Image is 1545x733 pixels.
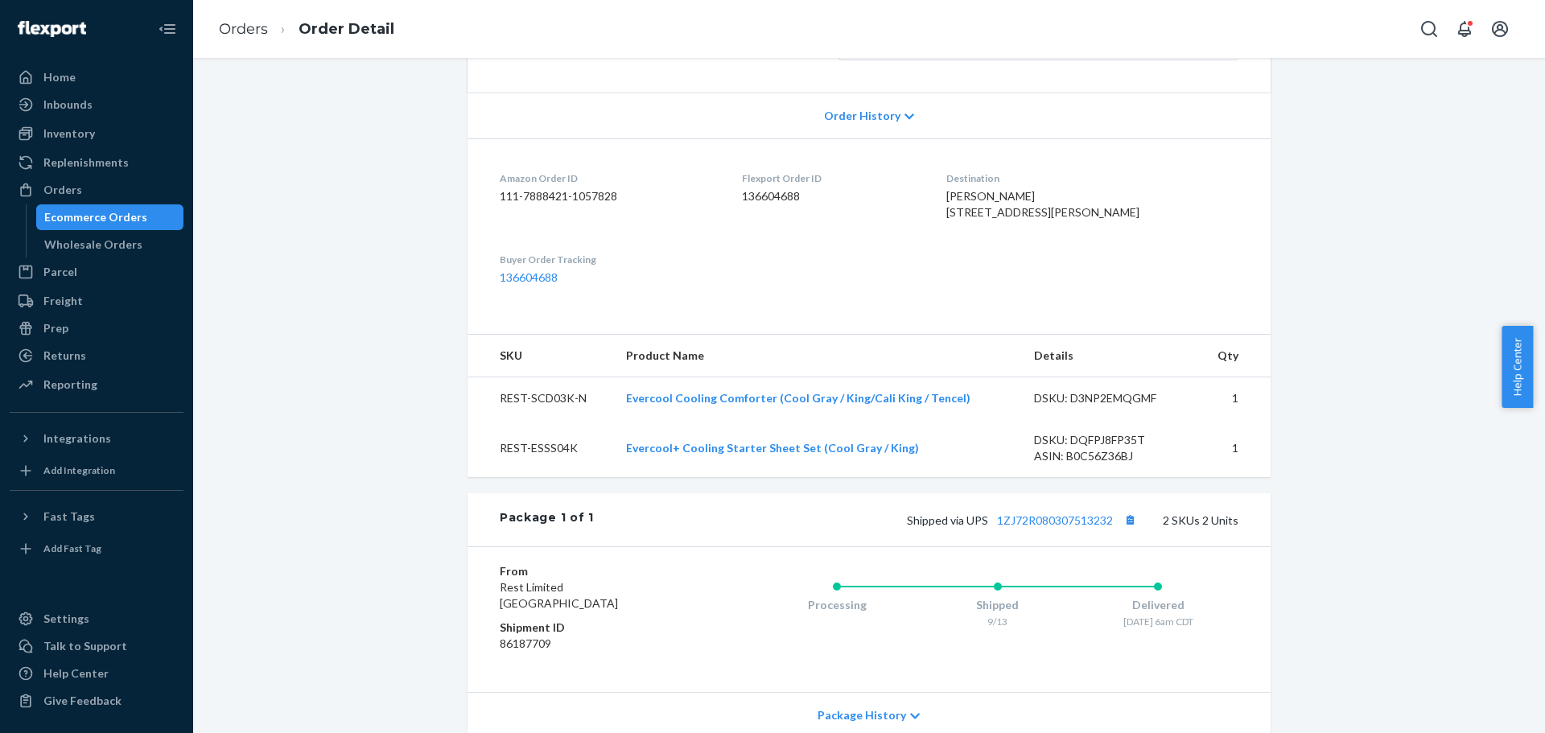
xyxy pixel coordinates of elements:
[43,126,95,142] div: Inventory
[43,293,83,309] div: Freight
[468,419,613,477] td: REST-ESSS04K
[500,620,692,636] dt: Shipment ID
[43,638,127,654] div: Talk to Support
[500,270,558,284] a: 136604688
[299,20,394,38] a: Order Detail
[43,377,97,393] div: Reporting
[219,20,268,38] a: Orders
[43,542,101,555] div: Add Fast Tag
[10,458,183,484] a: Add Integration
[500,253,716,266] dt: Buyer Order Tracking
[10,661,183,686] a: Help Center
[43,348,86,364] div: Returns
[43,320,68,336] div: Prep
[10,343,183,369] a: Returns
[151,13,183,45] button: Close Navigation
[1198,335,1271,377] th: Qty
[36,204,184,230] a: Ecommerce Orders
[1034,448,1185,464] div: ASIN: B0C56Z36BJ
[500,171,716,185] dt: Amazon Order ID
[1484,13,1516,45] button: Open account menu
[43,264,77,280] div: Parcel
[468,377,613,420] td: REST-SCD03K-N
[10,606,183,632] a: Settings
[594,509,1238,530] div: 2 SKUs 2 Units
[43,182,82,198] div: Orders
[1021,335,1198,377] th: Details
[1198,419,1271,477] td: 1
[43,430,111,447] div: Integrations
[946,189,1139,219] span: [PERSON_NAME] [STREET_ADDRESS][PERSON_NAME]
[36,232,184,257] a: Wholesale Orders
[44,209,147,225] div: Ecommerce Orders
[10,64,183,90] a: Home
[756,597,917,613] div: Processing
[10,688,183,714] button: Give Feedback
[18,21,86,37] img: Flexport logo
[917,597,1078,613] div: Shipped
[946,171,1238,185] dt: Destination
[1077,615,1238,628] div: [DATE] 6am CDT
[43,665,109,682] div: Help Center
[10,121,183,146] a: Inventory
[43,463,115,477] div: Add Integration
[1448,13,1481,45] button: Open notifications
[500,636,692,652] dd: 86187709
[818,707,906,723] span: Package History
[907,513,1140,527] span: Shipped via UPS
[206,6,407,53] ol: breadcrumbs
[500,580,618,610] span: Rest Limited [GEOGRAPHIC_DATA]
[43,97,93,113] div: Inbounds
[468,335,613,377] th: SKU
[917,615,1078,628] div: 9/13
[742,171,921,185] dt: Flexport Order ID
[500,509,594,530] div: Package 1 of 1
[1034,390,1185,406] div: DSKU: D3NP2EMQGMF
[43,154,129,171] div: Replenishments
[824,108,900,124] span: Order History
[10,633,183,659] a: Talk to Support
[10,92,183,117] a: Inbounds
[43,693,122,709] div: Give Feedback
[10,177,183,203] a: Orders
[1119,509,1140,530] button: Copy tracking number
[500,188,716,204] dd: 111-7888421-1057828
[1198,377,1271,420] td: 1
[44,237,142,253] div: Wholesale Orders
[626,441,919,455] a: Evercool+ Cooling Starter Sheet Set (Cool Gray / King)
[1077,597,1238,613] div: Delivered
[500,563,692,579] dt: From
[10,150,183,175] a: Replenishments
[10,504,183,529] button: Fast Tags
[1034,432,1185,448] div: DSKU: DQFPJ8FP35T
[10,288,183,314] a: Freight
[10,426,183,451] button: Integrations
[10,259,183,285] a: Parcel
[1502,326,1533,408] button: Help Center
[997,513,1113,527] a: 1ZJ72R080307513232
[742,188,921,204] dd: 136604688
[10,536,183,562] a: Add Fast Tag
[43,69,76,85] div: Home
[10,372,183,397] a: Reporting
[613,335,1021,377] th: Product Name
[1413,13,1445,45] button: Open Search Box
[43,611,89,627] div: Settings
[43,509,95,525] div: Fast Tags
[626,391,970,405] a: Evercool Cooling Comforter (Cool Gray / King/Cali King / Tencel)
[10,315,183,341] a: Prep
